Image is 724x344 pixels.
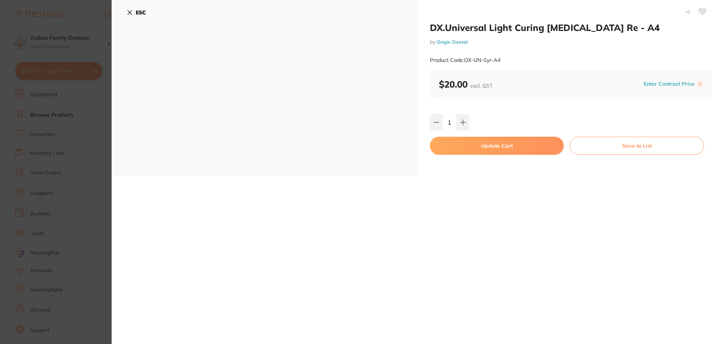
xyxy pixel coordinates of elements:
button: Enter Contract Price [641,80,697,88]
b: $20.00 [439,79,492,90]
label: i [697,81,703,87]
b: ESC [136,9,146,16]
span: excl. GST [470,82,492,89]
button: ESC [127,6,146,19]
a: Origin Dental [437,39,468,45]
small: Product Code: DX-UN-Syr-A4 [430,57,500,63]
h2: DX.Universal Light Curing [MEDICAL_DATA] Re - A4 [430,22,712,33]
small: by [430,39,712,45]
button: Update Cart [430,137,564,155]
button: Save to List [570,137,704,155]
